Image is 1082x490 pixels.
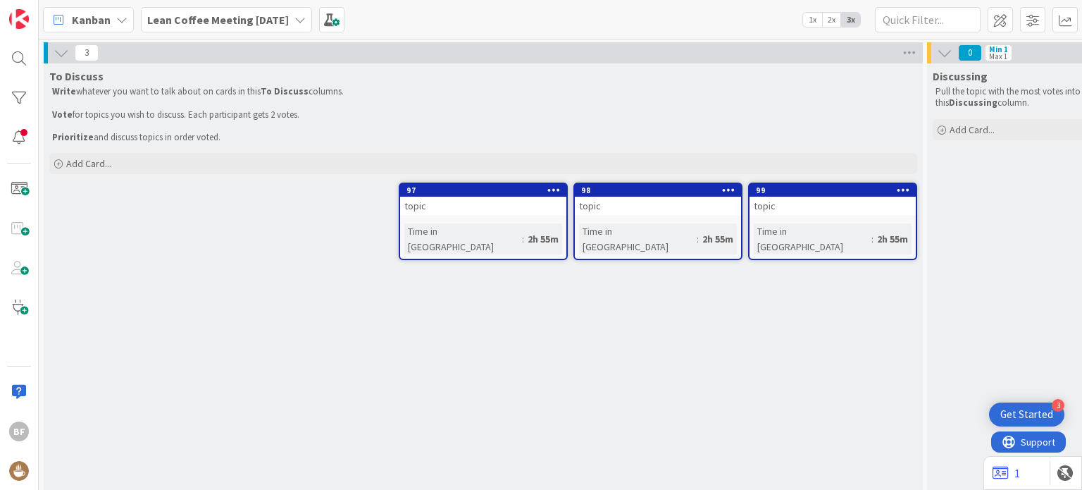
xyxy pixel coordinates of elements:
[950,123,995,136] span: Add Card...
[873,231,912,247] div: 2h 55m
[989,46,1008,53] div: Min 1
[404,223,522,255] div: Time in [GEOGRAPHIC_DATA]
[52,109,73,121] strong: Vote
[875,7,981,32] input: Quick Filter...
[575,197,741,215] div: topic
[754,223,871,255] div: Time in [GEOGRAPHIC_DATA]
[72,11,111,28] span: Kanban
[52,132,914,143] p: and discuss topics in order voted.
[989,53,1007,60] div: Max 1
[49,69,104,83] span: To Discuss
[9,422,29,441] div: BF
[400,184,566,215] div: 97topic
[261,85,309,97] strong: To Discuss
[52,131,94,143] strong: Prioritize
[949,97,997,109] strong: Discussing
[803,13,822,27] span: 1x
[1052,399,1064,412] div: 3
[147,13,289,27] b: Lean Coffee Meeting [DATE]
[66,157,111,170] span: Add Card...
[400,197,566,215] div: topic
[399,183,568,260] a: 97topicTime in [GEOGRAPHIC_DATA]:2h 55m
[697,231,699,247] span: :
[400,184,566,197] div: 97
[52,85,76,97] strong: Write
[750,184,916,215] div: 99topic
[822,13,841,27] span: 2x
[958,44,982,61] span: 0
[933,69,988,83] span: Discussing
[52,86,914,97] p: whatever you want to talk about on cards in this columns.
[699,231,737,247] div: 2h 55m
[993,465,1020,482] a: 1
[9,9,29,29] img: Visit kanbanzone.com
[750,184,916,197] div: 99
[575,184,741,197] div: 98
[524,231,562,247] div: 2h 55m
[522,231,524,247] span: :
[841,13,860,27] span: 3x
[1000,408,1053,422] div: Get Started
[52,109,914,121] p: for topics you wish to discuss. Each participant gets 2 votes.
[75,44,99,61] span: 3
[579,223,697,255] div: Time in [GEOGRAPHIC_DATA]
[575,184,741,215] div: 98topic
[871,231,873,247] span: :
[750,197,916,215] div: topic
[581,185,741,195] div: 98
[30,2,64,19] span: Support
[756,185,916,195] div: 99
[573,183,742,260] a: 98topicTime in [GEOGRAPHIC_DATA]:2h 55m
[989,403,1064,427] div: Open Get Started checklist, remaining modules: 3
[748,183,917,260] a: 99topicTime in [GEOGRAPHIC_DATA]:2h 55m
[406,185,566,195] div: 97
[9,461,29,481] img: avatar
